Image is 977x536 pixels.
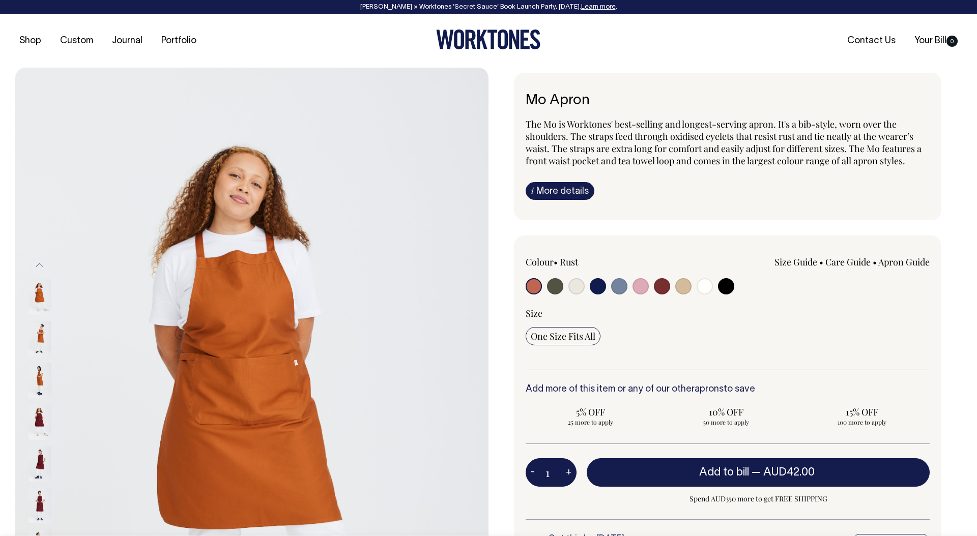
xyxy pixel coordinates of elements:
span: Add to bill [699,467,749,478]
label: Rust [560,256,578,268]
a: aprons [695,385,724,394]
span: 25 more to apply [531,418,650,426]
span: — [752,467,817,478]
div: Colour [526,256,687,268]
span: 0 [946,36,958,47]
input: 15% OFF 100 more to apply [797,403,927,429]
a: Contact Us [843,33,900,49]
input: 5% OFF 25 more to apply [526,403,655,429]
img: rust [28,279,51,315]
button: Add to bill —AUD42.00 [587,458,930,487]
a: Your Bill0 [910,33,962,49]
span: The Mo is Worktones' best-selling and longest-serving apron. It's a bib-style, worn over the shou... [526,118,922,167]
span: 50 more to apply [667,418,786,426]
a: Learn more [581,4,616,10]
a: iMore details [526,182,594,200]
span: One Size Fits All [531,330,595,342]
img: rust [28,363,51,398]
h6: Mo Apron [526,93,930,109]
button: Previous [32,254,47,277]
a: Care Guide [825,256,871,268]
span: Spend AUD350 more to get FREE SHIPPING [587,493,930,505]
span: • [554,256,558,268]
a: Custom [56,33,97,49]
span: AUD42.00 [763,467,815,478]
span: 5% OFF [531,406,650,418]
span: 10% OFF [667,406,786,418]
h6: Add more of this item or any of our other to save [526,384,930,395]
img: burgundy [28,404,51,440]
a: Shop [15,33,45,49]
a: Journal [108,33,147,49]
img: burgundy [28,446,51,482]
a: Apron Guide [878,256,930,268]
button: + [561,462,577,483]
span: i [531,185,534,196]
span: 15% OFF [802,406,922,418]
div: [PERSON_NAME] × Worktones ‘Secret Sauce’ Book Launch Party, [DATE]. . [10,4,967,11]
input: 10% OFF 50 more to apply [662,403,791,429]
span: • [819,256,823,268]
span: • [873,256,877,268]
input: One Size Fits All [526,327,600,345]
a: Size Guide [774,256,817,268]
button: - [526,462,540,483]
span: 100 more to apply [802,418,922,426]
img: rust [28,321,51,356]
div: Size [526,307,930,319]
img: burgundy [28,488,51,523]
a: Portfolio [157,33,200,49]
